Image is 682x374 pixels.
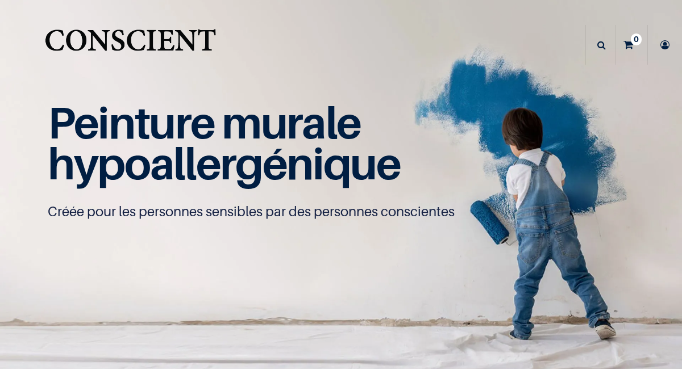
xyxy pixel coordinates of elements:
[43,23,218,68] img: Conscient
[48,96,361,149] span: Peinture murale
[631,33,642,45] sup: 0
[43,23,218,68] a: Logo of Conscient
[48,137,401,190] span: hypoallergénique
[616,25,647,65] a: 0
[48,203,634,221] p: Créée pour les personnes sensibles par des personnes conscientes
